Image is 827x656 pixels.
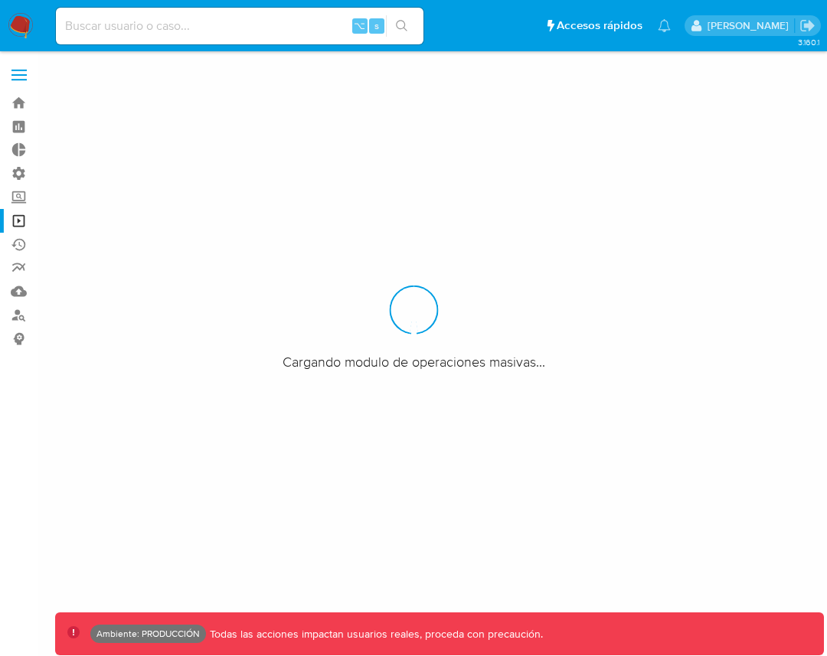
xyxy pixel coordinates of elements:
span: s [374,18,379,33]
button: search-icon [386,15,417,37]
a: Salir [799,18,816,34]
input: Buscar usuario o caso... [56,16,423,36]
span: ⌥ [354,18,365,33]
a: Notificaciones [658,19,671,32]
p: ramiro.carbonell@mercadolibre.com.co [708,18,794,33]
span: Accesos rápidos [557,18,642,34]
p: Ambiente: PRODUCCIÓN [96,631,200,637]
p: Todas las acciones impactan usuarios reales, proceda con precaución. [206,627,543,641]
span: Cargando modulo de operaciones masivas... [283,352,545,370]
